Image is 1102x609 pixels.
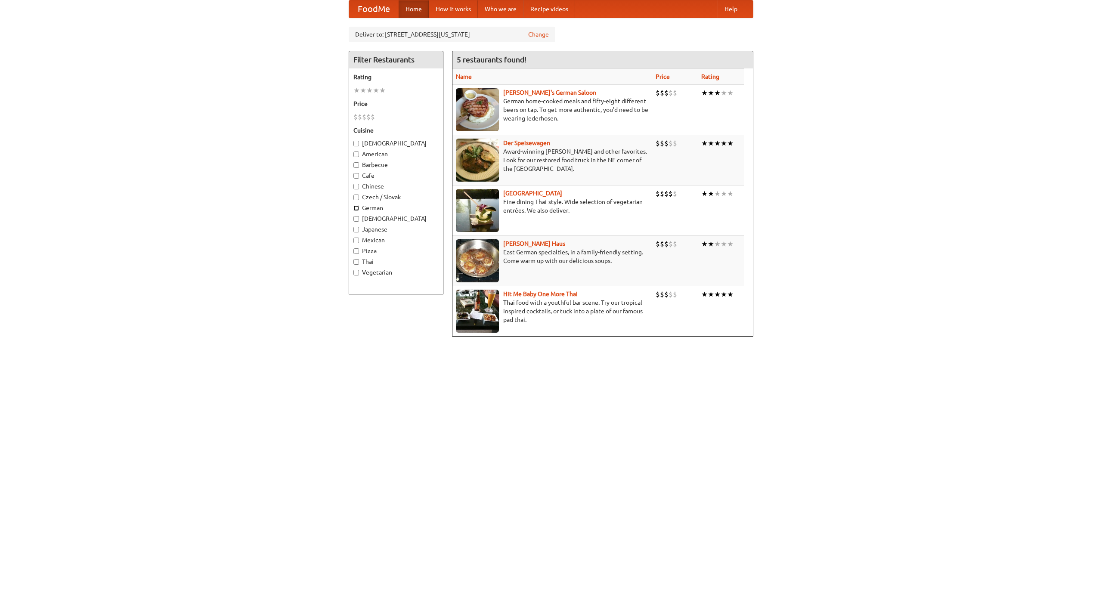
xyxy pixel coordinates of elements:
li: $ [371,112,375,122]
input: Czech / Slovak [353,195,359,200]
h4: Filter Restaurants [349,51,443,68]
img: speisewagen.jpg [456,139,499,182]
li: $ [669,290,673,299]
h5: Cuisine [353,126,439,135]
li: $ [660,139,664,148]
li: $ [664,189,669,198]
li: ★ [727,239,734,249]
input: Barbecue [353,162,359,168]
a: [PERSON_NAME] Haus [503,240,565,247]
li: ★ [353,86,360,95]
li: $ [362,112,366,122]
li: ★ [701,139,708,148]
li: ★ [714,290,721,299]
li: $ [366,112,371,122]
li: ★ [708,88,714,98]
input: Thai [353,259,359,265]
p: Thai food with a youthful bar scene. Try our tropical inspired cocktails, or tuck into a plate of... [456,298,649,324]
label: Cafe [353,171,439,180]
input: Chinese [353,184,359,189]
a: [GEOGRAPHIC_DATA] [503,190,562,197]
li: ★ [721,290,727,299]
input: Pizza [353,248,359,254]
li: ★ [701,239,708,249]
li: $ [660,290,664,299]
li: $ [660,88,664,98]
a: Home [399,0,429,18]
label: Czech / Slovak [353,193,439,201]
li: ★ [714,139,721,148]
ng-pluralize: 5 restaurants found! [457,56,526,64]
a: Der Speisewagen [503,139,550,146]
li: $ [664,239,669,249]
input: Cafe [353,173,359,179]
li: $ [669,88,673,98]
li: ★ [714,88,721,98]
li: ★ [366,86,373,95]
li: $ [656,290,660,299]
li: ★ [721,139,727,148]
li: $ [673,88,677,98]
li: ★ [714,189,721,198]
li: $ [664,88,669,98]
li: $ [656,88,660,98]
input: Japanese [353,227,359,232]
input: [DEMOGRAPHIC_DATA] [353,141,359,146]
li: ★ [708,189,714,198]
h5: Rating [353,73,439,81]
img: kohlhaus.jpg [456,239,499,282]
p: East German specialties, in a family-friendly setting. Come warm up with our delicious soups. [456,248,649,265]
p: Fine dining Thai-style. Wide selection of vegetarian entrées. We also deliver. [456,198,649,215]
li: ★ [373,86,379,95]
label: Mexican [353,236,439,244]
a: Recipe videos [523,0,575,18]
li: $ [656,189,660,198]
li: $ [673,239,677,249]
li: ★ [721,88,727,98]
li: $ [673,139,677,148]
input: Vegetarian [353,270,359,275]
input: [DEMOGRAPHIC_DATA] [353,216,359,222]
label: German [353,204,439,212]
a: How it works [429,0,478,18]
li: $ [660,189,664,198]
li: $ [669,189,673,198]
li: $ [673,189,677,198]
li: $ [669,139,673,148]
label: American [353,150,439,158]
li: $ [664,139,669,148]
a: Hit Me Baby One More Thai [503,291,578,297]
li: ★ [701,290,708,299]
div: Deliver to: [STREET_ADDRESS][US_STATE] [349,27,555,42]
label: Barbecue [353,161,439,169]
li: ★ [708,139,714,148]
img: babythai.jpg [456,290,499,333]
label: Vegetarian [353,268,439,277]
p: German home-cooked meals and fifty-eight different beers on tap. To get more authentic, you'd nee... [456,97,649,123]
li: ★ [708,239,714,249]
a: Price [656,73,670,80]
li: ★ [360,86,366,95]
label: Thai [353,257,439,266]
li: ★ [714,239,721,249]
label: Japanese [353,225,439,234]
li: ★ [721,189,727,198]
li: ★ [701,88,708,98]
li: ★ [379,86,386,95]
label: [DEMOGRAPHIC_DATA] [353,139,439,148]
li: $ [358,112,362,122]
li: $ [353,112,358,122]
li: ★ [727,290,734,299]
li: ★ [708,290,714,299]
label: Pizza [353,247,439,255]
input: German [353,205,359,211]
li: ★ [727,189,734,198]
a: FoodMe [349,0,399,18]
a: Rating [701,73,719,80]
li: $ [656,139,660,148]
a: Name [456,73,472,80]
